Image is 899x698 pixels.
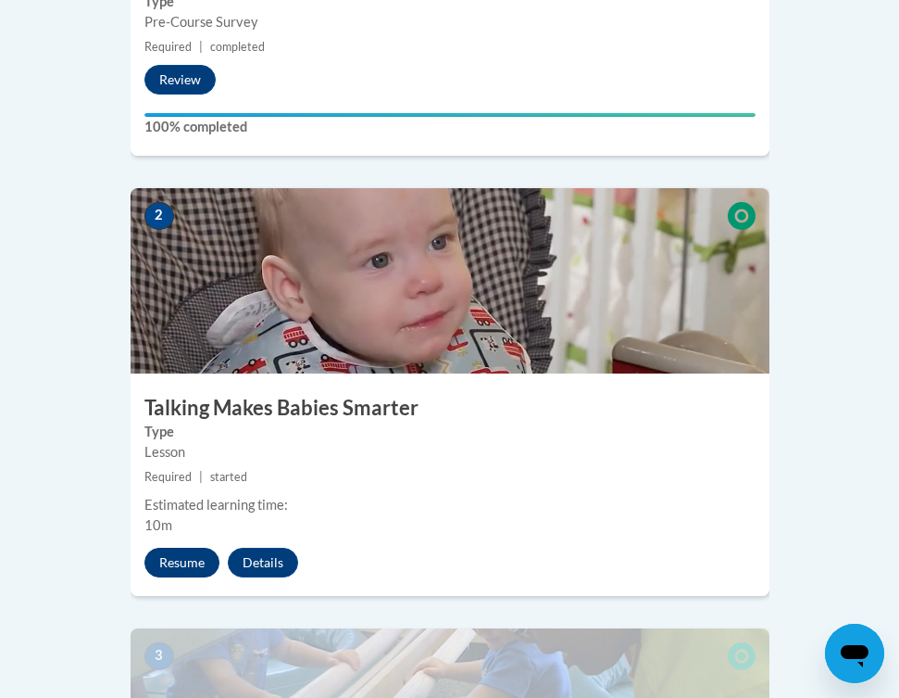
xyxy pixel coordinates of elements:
button: Review [144,65,216,95]
label: 100% completed [144,117,755,137]
div: Pre-Course Survey [144,12,755,32]
div: Lesson [144,442,755,463]
span: 10m [144,517,172,533]
div: Estimated learning time: [144,495,755,515]
div: Your progress [144,113,755,117]
span: completed [210,40,265,54]
h3: Talking Makes Babies Smarter [131,394,769,423]
button: Details [228,548,298,577]
iframe: Button to launch messaging window [825,624,884,683]
span: started [210,470,247,484]
span: Required [144,40,192,54]
span: Required [144,470,192,484]
button: Resume [144,548,219,577]
label: Type [144,422,755,442]
span: | [199,40,203,54]
span: 2 [144,202,174,230]
img: Course Image [131,188,769,374]
span: 3 [144,642,174,670]
span: | [199,470,203,484]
